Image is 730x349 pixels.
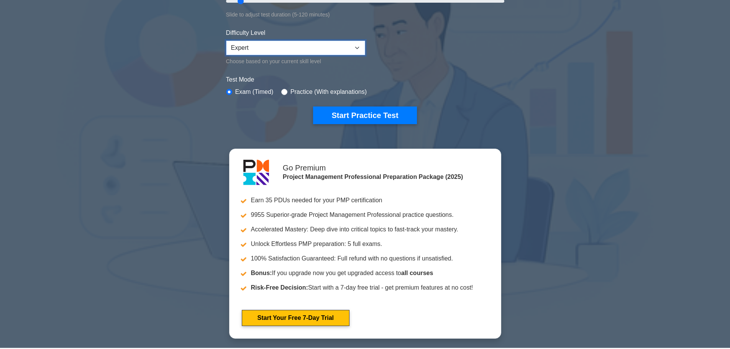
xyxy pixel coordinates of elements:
[313,107,417,124] button: Start Practice Test
[235,87,274,97] label: Exam (Timed)
[242,310,349,326] a: Start Your Free 7-Day Trial
[290,87,367,97] label: Practice (With explanations)
[226,75,504,84] label: Test Mode
[226,10,504,19] div: Slide to adjust test duration (5-120 minutes)
[226,57,365,66] div: Choose based on your current skill level
[226,28,266,38] label: Difficulty Level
